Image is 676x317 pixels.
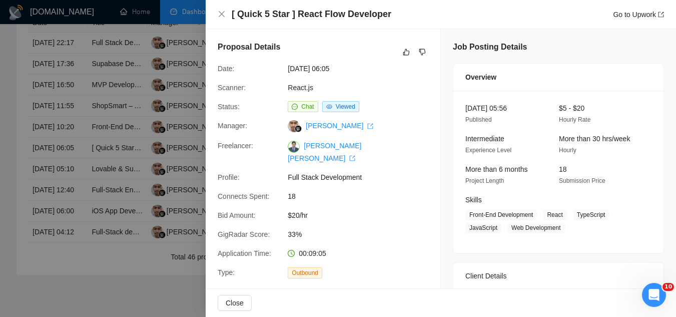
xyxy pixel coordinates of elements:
[288,210,438,221] span: $20/hr
[613,11,664,19] a: Go to Upworkexport
[288,191,438,202] span: 18
[349,155,355,161] span: export
[326,104,332,110] span: eye
[543,209,566,220] span: React
[306,122,373,130] a: [PERSON_NAME] export
[465,116,492,123] span: Published
[658,12,664,18] span: export
[559,165,567,173] span: 18
[559,177,605,184] span: Submission Price
[573,209,609,220] span: TypeScript
[288,267,322,278] span: Outbound
[288,63,438,74] span: [DATE] 06:05
[465,165,528,173] span: More than 6 months
[218,41,280,53] h5: Proposal Details
[559,147,576,154] span: Hourly
[403,48,410,56] span: like
[416,46,428,58] button: dislike
[559,116,590,123] span: Hourly Rate
[559,135,630,143] span: More than 30 hrs/week
[218,10,226,18] span: close
[288,250,295,257] span: clock-circle
[218,65,234,73] span: Date:
[218,173,240,181] span: Profile:
[465,209,537,220] span: Front-End Development
[218,249,271,257] span: Application Time:
[288,172,438,183] span: Full Stack Development
[465,196,482,204] span: Skills
[218,295,252,311] button: Close
[218,192,270,200] span: Connects Spent:
[465,72,496,83] span: Overview
[288,229,438,240] span: 33%
[367,123,373,129] span: export
[662,283,674,291] span: 10
[465,135,504,143] span: Intermediate
[465,262,651,289] div: Client Details
[465,147,511,154] span: Experience Level
[226,297,244,308] span: Close
[218,211,256,219] span: Bid Amount:
[218,84,246,92] span: Scanner:
[465,104,507,112] span: [DATE] 05:56
[292,104,298,110] span: message
[218,268,235,276] span: Type:
[301,103,314,110] span: Chat
[232,8,391,21] h4: [ Quick 5 Star ] React Flow Developer
[419,48,426,56] span: dislike
[288,141,300,153] img: c1RPiVo6mRFR6BN7zoJI2yUK906y9LnLzoARGoO75PPeKwuOSWmoT69oZKPhhgZsWc
[465,222,501,233] span: JavaScript
[218,103,240,111] span: Status:
[218,230,270,238] span: GigRadar Score:
[507,222,565,233] span: Web Development
[453,41,527,53] h5: Job Posting Details
[559,104,584,112] span: $5 - $20
[465,177,504,184] span: Project Length
[400,46,412,58] button: like
[218,122,247,130] span: Manager:
[295,125,302,132] img: gigradar-bm.png
[299,249,326,257] span: 00:09:05
[288,84,313,92] a: React.js
[642,283,666,307] iframe: Intercom live chat
[288,142,361,162] a: [PERSON_NAME] [PERSON_NAME] export
[218,10,226,19] button: Close
[218,142,253,150] span: Freelancer:
[336,103,355,110] span: Viewed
